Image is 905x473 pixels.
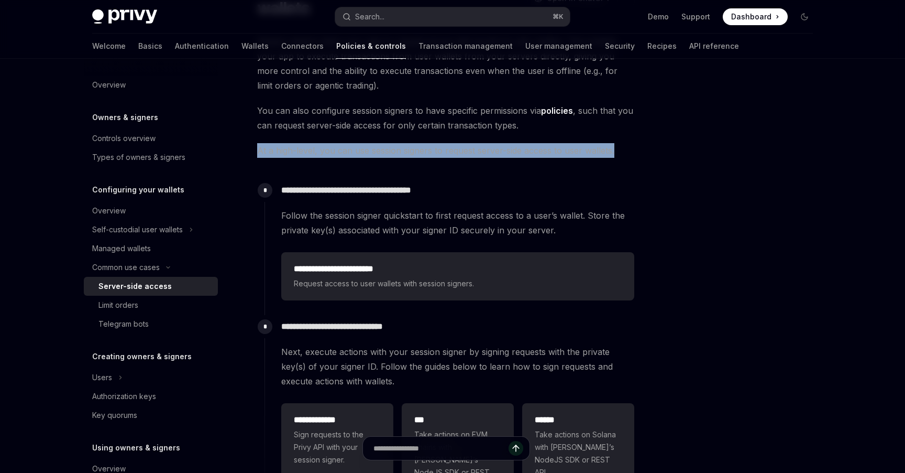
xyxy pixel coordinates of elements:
[509,441,523,456] button: Send message
[257,103,635,133] span: You can also configure session signers to have specific permissions via , such that you can reque...
[92,409,137,422] div: Key quorums
[92,442,180,454] h5: Using owners & signers
[84,76,218,94] a: Overview
[336,34,406,59] a: Policies & controls
[418,34,513,59] a: Transaction management
[647,34,677,59] a: Recipes
[92,9,157,24] img: dark logo
[92,223,183,236] div: Self-custodial user wallets
[92,390,156,403] div: Authorization keys
[731,12,771,22] span: Dashboard
[92,79,126,91] div: Overview
[92,151,185,164] div: Types of owners & signers
[553,13,564,21] span: ⌘ K
[92,350,192,363] h5: Creating owners & signers
[98,318,149,330] div: Telegram bots
[605,34,635,59] a: Security
[84,129,218,148] a: Controls overview
[294,277,622,290] span: Request access to user wallets with session signers.
[241,34,269,59] a: Wallets
[689,34,739,59] a: API reference
[723,8,788,25] a: Dashboard
[281,208,634,238] span: Follow the session signer quickstart to first request access to a user’s wallet. Store the privat...
[175,34,229,59] a: Authentication
[257,143,635,158] span: At a high-level, you can use session signers to request server-side access to user wallets.
[138,34,162,59] a: Basics
[84,406,218,425] a: Key quorums
[92,261,160,274] div: Common use cases
[648,12,669,22] a: Demo
[84,296,218,315] a: Limit orders
[84,148,218,167] a: Types of owners & signers
[355,10,384,23] div: Search...
[281,345,634,389] span: Next, execute actions with your session signer by signing requests with the private key(s) of you...
[681,12,710,22] a: Support
[335,7,570,26] button: Search...⌘K
[84,277,218,296] a: Server-side access
[796,8,813,25] button: Toggle dark mode
[92,111,158,124] h5: Owners & signers
[84,201,218,220] a: Overview
[92,132,156,145] div: Controls overview
[257,34,635,93] span: Session signers allow your app to request server-side access to user wallets. This enables your a...
[92,205,126,217] div: Overview
[98,280,172,293] div: Server-side access
[92,242,151,255] div: Managed wallets
[541,105,573,116] a: policies
[294,428,381,466] span: Sign requests to the Privy API with your session signer.
[84,387,218,406] a: Authorization keys
[98,299,138,311] div: Limit orders
[84,315,218,334] a: Telegram bots
[92,34,126,59] a: Welcome
[92,371,112,384] div: Users
[281,34,324,59] a: Connectors
[84,239,218,258] a: Managed wallets
[525,34,592,59] a: User management
[92,184,184,196] h5: Configuring your wallets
